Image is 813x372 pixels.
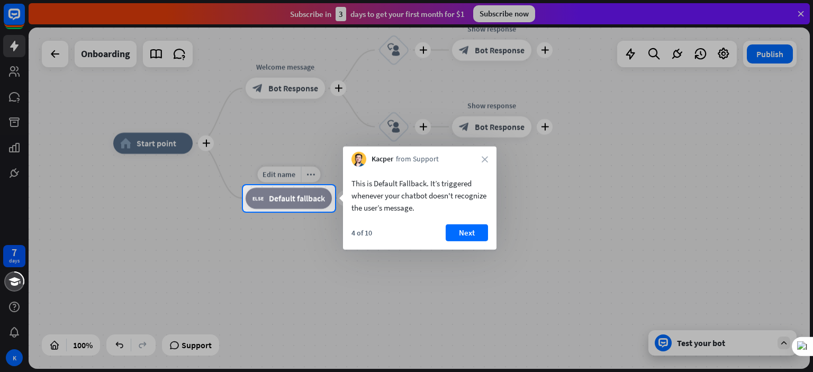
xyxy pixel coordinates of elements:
button: Next [446,224,488,241]
span: Default fallback [269,193,325,204]
button: Open LiveChat chat widget [8,4,40,36]
div: 4 of 10 [351,228,372,238]
span: Kacper [372,154,393,165]
i: block_fallback [252,193,264,204]
i: close [482,156,488,162]
span: from Support [396,154,439,165]
div: This is Default Fallback. It’s triggered whenever your chatbot doesn't recognize the user’s message. [351,177,488,214]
